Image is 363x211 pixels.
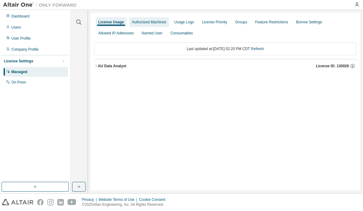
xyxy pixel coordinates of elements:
div: Consumables [170,31,193,36]
div: License Usage [98,20,124,25]
img: facebook.svg [37,199,44,205]
div: Dashboard [11,14,29,19]
button: AU Data AnalystLicense ID: 130028 [94,59,356,73]
div: Company Profile [11,47,39,52]
a: Refresh [251,47,264,51]
p: © 2025 Altair Engineering, Inc. All Rights Reserved. [82,202,169,207]
img: youtube.svg [68,199,76,205]
img: linkedin.svg [57,199,64,205]
div: License Priority [202,20,227,25]
div: Cookie Consent [139,197,169,202]
div: Usage Logs [174,20,194,25]
div: Users [11,25,21,30]
div: Website Terms of Use [98,197,139,202]
div: Feature Restrictions [255,20,288,25]
img: Altair One [3,2,80,8]
div: License Settings [4,59,33,64]
div: Privacy [82,197,98,202]
div: Groups [235,20,247,25]
span: License ID: 130028 [316,64,349,68]
div: Managed [11,69,27,74]
div: Borrow Settings [296,20,322,25]
div: Last updated at: [DATE] 02:20 PM CDT [94,42,356,55]
div: AU Data Analyst [98,64,126,68]
img: instagram.svg [47,199,54,205]
div: Allowed IP Addresses [98,31,134,36]
div: Named User [142,31,162,36]
div: On Prem [11,80,26,85]
div: User Profile [11,36,31,41]
img: altair_logo.svg [2,199,33,205]
div: Authorized Machines [132,20,166,25]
